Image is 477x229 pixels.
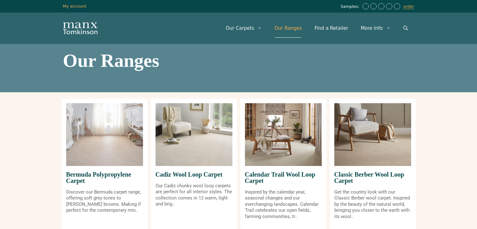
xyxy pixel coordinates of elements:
[63,51,414,70] h1: Our Ranges
[308,19,354,38] a: Find a Retailer
[63,4,87,8] a: My account
[66,166,143,189] span: Bermuda Polypropylene Carpet
[156,103,232,166] img: Cadiz Wool Loop Carpet
[403,4,414,9] a: order
[334,103,411,166] img: Classic Berber Wool Loop Carpet
[245,166,322,189] span: Calendar Trail Wool Loop Carpet
[156,183,232,207] p: Our Cadiz chunky wool loop carpets are perfect for all interior styles. The collection comes in 1...
[341,4,361,9] span: Samples:
[334,189,411,220] p: Get the country look with our Classic Berber wool carpet. Inspired by the beauty of the natural w...
[156,166,232,183] span: Cadiz Wool Loop Carpet
[334,166,411,189] span: Classic Berber Wool Loop Carpet
[66,189,143,214] p: Discover our Bermuda carpet range, offering soft grey tones to [PERSON_NAME] browns. Making if pe...
[220,19,414,38] nav: Primary
[245,189,322,220] p: Inspired by the calendar year, seasonal changes and our everchanging landscapes. Calendar Trail c...
[245,103,322,166] img: Calendar Trail Wool Loop Carpet
[63,22,98,34] img: Manx Tomkinson
[354,19,397,38] a: More Info
[66,103,143,166] img: Bermuda Polypropylene Carpet
[397,19,414,38] a: Open Search Bar
[220,19,268,38] a: Our Carpets
[268,19,308,38] a: Our Ranges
